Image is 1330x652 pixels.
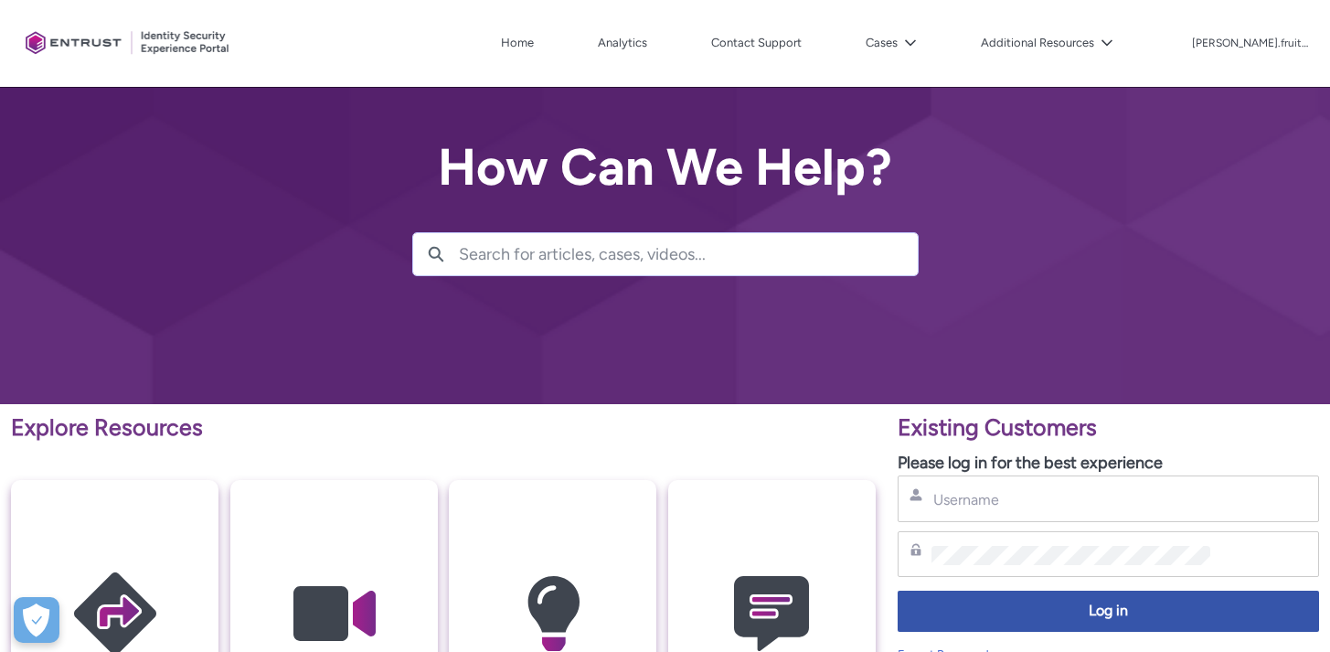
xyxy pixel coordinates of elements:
[898,411,1319,445] p: Existing Customers
[898,451,1319,476] p: Please log in for the best experience
[910,601,1307,622] span: Log in
[459,233,918,275] input: Search for articles, cases, videos...
[11,411,876,445] p: Explore Resources
[412,139,919,196] h2: How Can We Help?
[14,597,59,643] button: Open Preferences
[413,233,459,275] button: Search
[496,29,538,57] a: Home
[593,29,652,57] a: Analytics, opens in new tab
[707,29,806,57] a: Contact Support
[14,597,59,643] div: Cookie Preferences
[1191,33,1312,51] button: User Profile dirk.fruitema
[1192,37,1311,50] p: [PERSON_NAME].fruitema
[931,490,1210,509] input: Username
[898,591,1319,632] button: Log in
[861,29,921,57] button: Cases
[976,29,1118,57] button: Additional Resources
